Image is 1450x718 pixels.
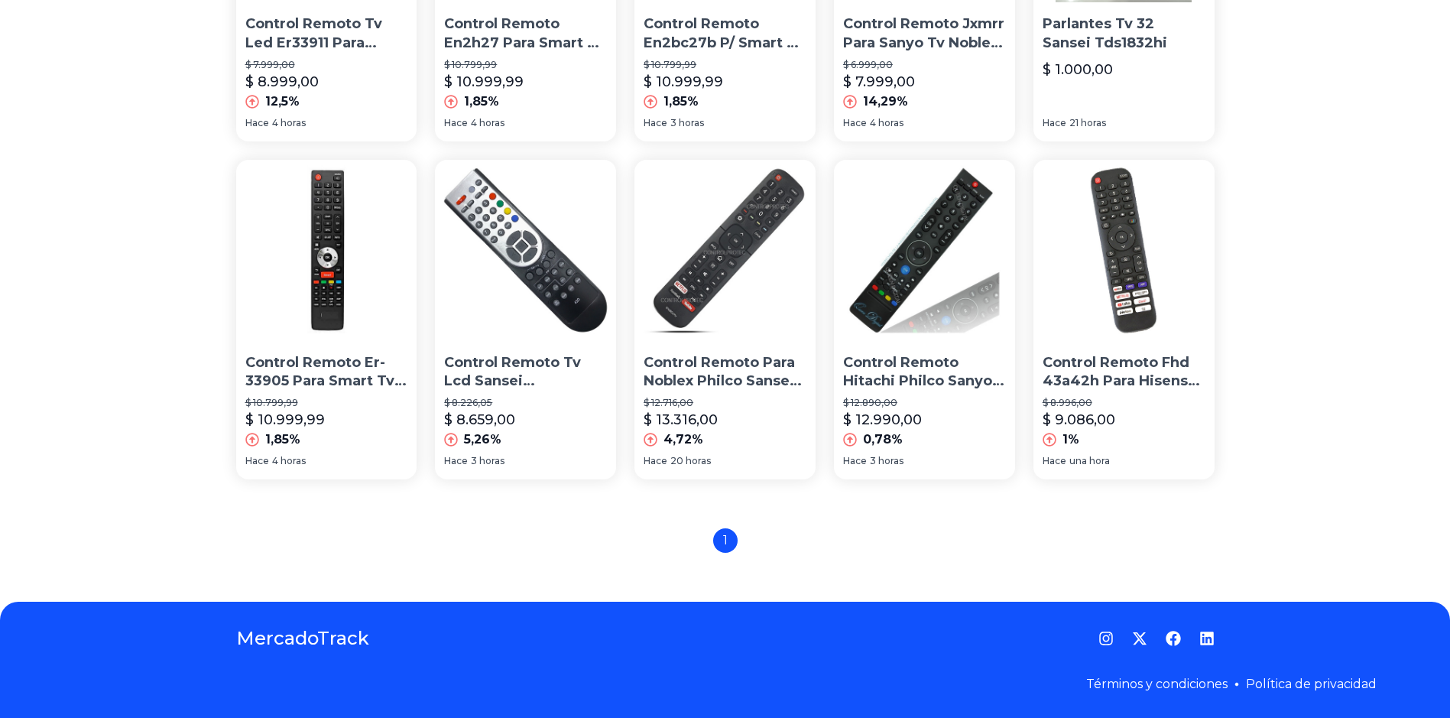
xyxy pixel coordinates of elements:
p: $ 7.999,00 [245,59,408,71]
p: $ 8.226,05 [444,397,607,409]
span: Hace [444,455,468,467]
p: 5,26% [464,430,501,449]
p: $ 10.999,99 [644,71,723,93]
p: Parlantes Tv 32 Sansei Tds1832hi [1043,15,1205,53]
img: Control Remoto Tv Lcd Sansei Telefunken Er-21604t [435,160,616,341]
p: $ 7.999,00 [843,71,915,93]
p: Control Remoto Para Noblex Philco Sansei Smart Tv Netflix [644,353,806,391]
a: Facebook [1166,631,1181,646]
span: Hace [245,117,269,129]
p: $ 10.799,99 [444,59,607,71]
a: Política de privacidad [1246,677,1377,691]
img: Control Remoto Er-33905 Para Smart Tv Noblex Sansei Sanyo [236,160,417,341]
p: 1% [1062,430,1079,449]
p: $ 12.716,00 [644,397,806,409]
p: Control Remoto Tv Lcd Sansei Telefunken Er-21604t [444,353,607,391]
span: Hace [245,455,269,467]
span: Hace [644,117,667,129]
span: 20 horas [670,455,711,467]
a: Twitter [1132,631,1147,646]
p: 1,85% [663,93,699,111]
span: Hace [444,117,468,129]
a: Control Remoto Fhd 43a42h Para Hisense Sansei Smart TvControl Remoto Fhd 43a42h Para Hisense Sans... [1033,160,1215,479]
p: $ 13.316,00 [644,409,718,430]
img: Control Remoto Fhd 43a42h Para Hisense Sansei Smart Tv [1033,160,1215,341]
span: 3 horas [471,455,504,467]
span: Hace [1043,455,1066,467]
p: $ 10.799,99 [644,59,806,71]
p: Control Remoto Hitachi Philco Sanyo Noblex Sansei Jvc Led Tv [843,353,1006,391]
p: 12,5% [265,93,300,111]
p: $ 8.999,00 [245,71,319,93]
span: 4 horas [272,117,306,129]
a: Control Remoto Para Noblex Philco Sansei Smart Tv NetflixControl Remoto Para Noblex Philco Sansei... [634,160,816,479]
span: 4 horas [870,117,903,129]
p: $ 10.799,99 [245,397,408,409]
p: 0,78% [863,430,903,449]
a: Control Remoto Er-33905 Para Smart Tv Noblex Sansei SanyoControl Remoto Er-33905 Para Smart Tv No... [236,160,417,479]
p: $ 10.999,99 [444,71,524,93]
p: Control Remoto En2h27 Para Smart Tv Sanyo Sansei Bgh Jvc Ilo [444,15,607,53]
p: Control Remoto Jxmrr Para Sanyo Tv Noblex Philco Sansei Pano [843,15,1006,53]
p: $ 9.086,00 [1043,409,1115,430]
p: Control Remoto Tv Led Er33911 Para Hisense Bgh Sanyo Sansei [245,15,408,53]
span: una hora [1069,455,1110,467]
p: $ 8.659,00 [444,409,515,430]
span: 21 horas [1069,117,1106,129]
p: 1,85% [464,93,499,111]
span: Hace [843,117,867,129]
a: LinkedIn [1199,631,1215,646]
p: Control Remoto Er-33905 Para Smart Tv Noblex Sansei Sanyo [245,353,408,391]
span: Hace [843,455,867,467]
span: 4 horas [272,455,306,467]
a: MercadoTrack [236,626,369,651]
a: Instagram [1098,631,1114,646]
a: Control Remoto Tv Lcd Sansei Telefunken Er-21604tControl Remoto Tv Lcd Sansei Telefunken Er-21604... [435,160,616,479]
img: Control Remoto Hitachi Philco Sanyo Noblex Sansei Jvc Led Tv [834,160,1015,341]
p: 4,72% [663,430,703,449]
p: 14,29% [863,93,908,111]
p: $ 10.999,99 [245,409,325,430]
span: Hace [644,455,667,467]
p: $ 12.990,00 [843,409,922,430]
img: Control Remoto Para Noblex Philco Sansei Smart Tv Netflix [634,160,816,341]
span: 3 horas [870,455,903,467]
a: Términos y condiciones [1086,677,1228,691]
a: Control Remoto Hitachi Philco Sanyo Noblex Sansei Jvc Led TvControl Remoto Hitachi Philco Sanyo N... [834,160,1015,479]
span: 3 horas [670,117,704,129]
p: $ 6.999,00 [843,59,1006,71]
span: Hace [1043,117,1066,129]
p: Control Remoto Fhd 43a42h Para Hisense Sansei Smart Tv [1043,353,1205,391]
p: $ 1.000,00 [1043,59,1113,80]
p: Control Remoto En2bc27b P/ Smart Tv Sanyo Sansei Bgh Jvc Ilo [644,15,806,53]
p: 1,85% [265,430,300,449]
span: 4 horas [471,117,504,129]
p: $ 8.996,00 [1043,397,1205,409]
p: $ 12.890,00 [843,397,1006,409]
